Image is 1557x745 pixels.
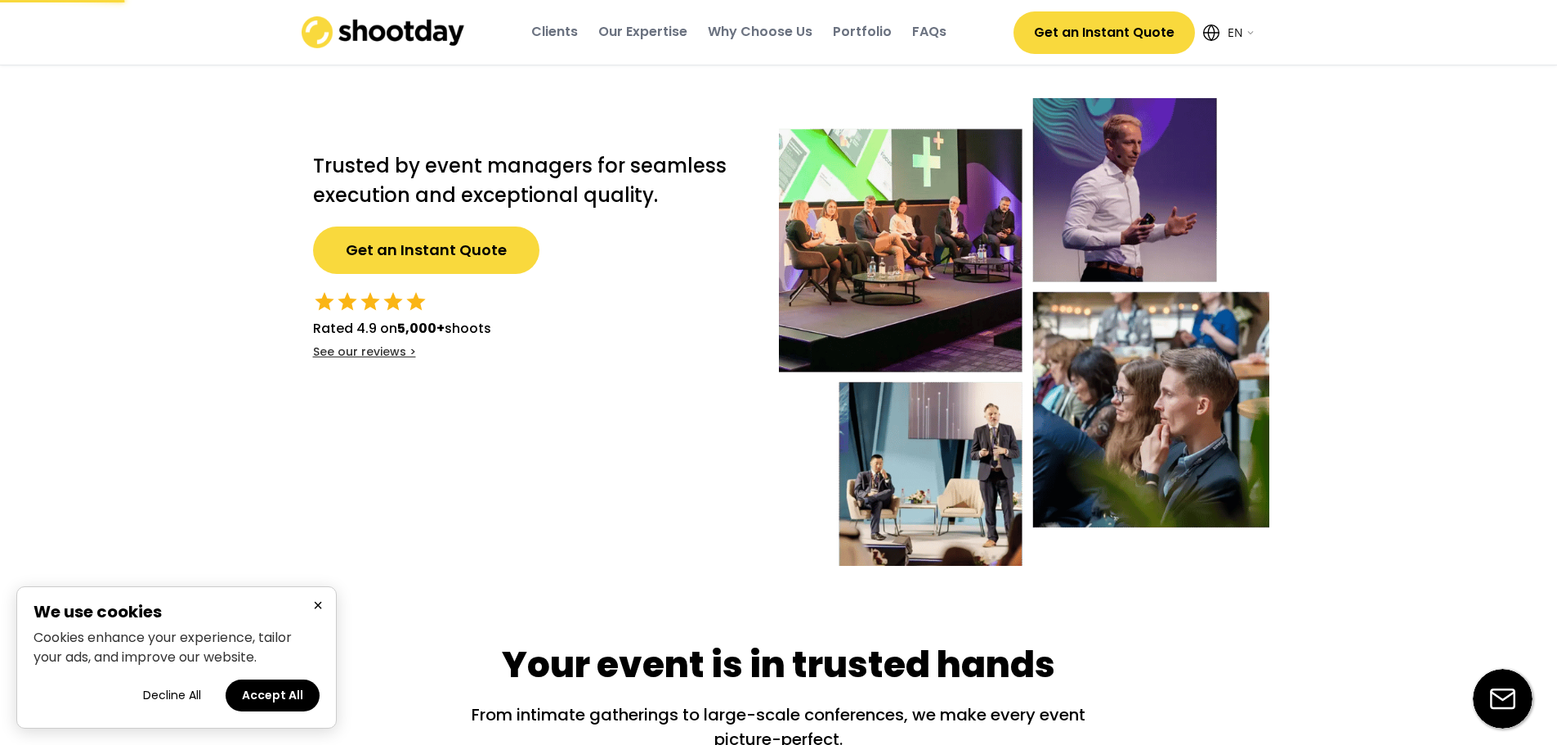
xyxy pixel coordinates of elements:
div: Your event is in trusted hands [502,640,1055,690]
button: star [313,290,336,313]
h2: Trusted by event managers for seamless execution and exceptional quality. [313,151,746,210]
h2: We use cookies [34,604,320,620]
div: See our reviews > [313,344,416,361]
div: Clients [531,23,578,41]
img: email-icon%20%281%29.svg [1473,669,1532,729]
div: FAQs [912,23,946,41]
button: star [382,290,405,313]
button: Decline all cookies [127,680,217,711]
div: Portfolio [833,23,892,41]
img: shootday_logo.png [302,16,465,48]
div: Why Choose Us [708,23,812,41]
p: Cookies enhance your experience, tailor your ads, and improve our website. [34,628,320,667]
img: Icon%20feather-globe%20%281%29.svg [1203,25,1219,41]
button: Close cookie banner [308,595,328,616]
div: Rated 4.9 on shoots [313,319,491,339]
div: Our Expertise [598,23,687,41]
button: Get an Instant Quote [1013,11,1195,54]
button: star [405,290,427,313]
strong: 5,000+ [397,319,445,338]
button: Get an Instant Quote [313,227,539,274]
button: star [336,290,359,313]
img: Event-hero-intl%402x.webp [779,98,1269,566]
button: star [359,290,382,313]
button: Accept all cookies [226,680,320,711]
